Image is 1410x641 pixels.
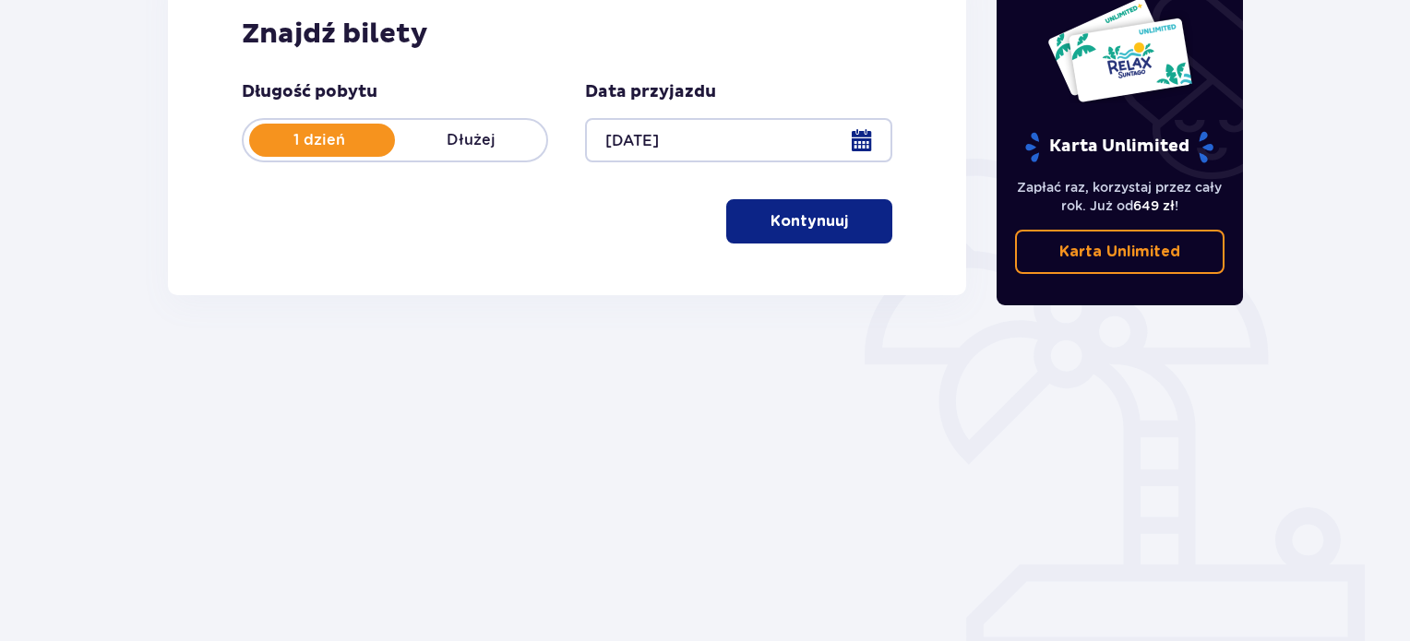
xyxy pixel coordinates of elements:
[1133,198,1175,213] span: 649 zł
[242,81,377,103] p: Długość pobytu
[242,17,892,52] h2: Znajdź bilety
[395,130,546,150] p: Dłużej
[726,199,892,243] button: Kontynuuj
[1059,242,1180,262] p: Karta Unlimited
[1015,178,1225,215] p: Zapłać raz, korzystaj przez cały rok. Już od !
[585,81,716,103] p: Data przyjazdu
[244,130,395,150] p: 1 dzień
[771,211,848,231] p: Kontynuuj
[1015,230,1225,274] a: Karta Unlimited
[1023,131,1215,163] p: Karta Unlimited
